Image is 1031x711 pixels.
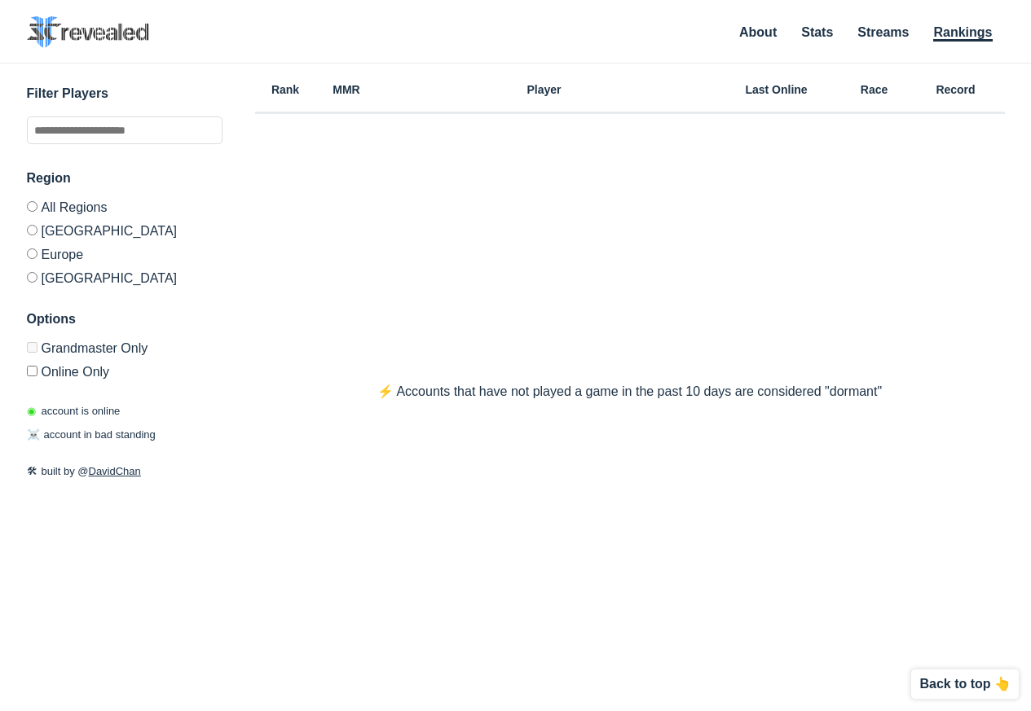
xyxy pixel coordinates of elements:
[27,201,223,218] label: All Regions
[842,84,907,95] h6: Race
[739,25,777,39] a: About
[857,25,909,39] a: Streams
[801,25,833,39] a: Stats
[27,242,223,266] label: Europe
[27,201,37,212] input: All Regions
[27,169,223,188] h3: Region
[27,342,223,359] label: Only Show accounts currently in Grandmaster
[933,25,992,42] a: Rankings
[27,366,37,376] input: Online Only
[27,266,223,285] label: [GEOGRAPHIC_DATA]
[89,465,141,477] a: DavidChan
[27,359,223,379] label: Only show accounts currently laddering
[919,678,1011,691] p: Back to top 👆
[27,342,37,353] input: Grandmaster Only
[345,382,914,402] p: ⚡️ Accounts that have not played a game in the past 10 days are considered "dormant"
[27,405,36,417] span: ◉
[27,225,37,235] input: [GEOGRAPHIC_DATA]
[255,84,316,95] h6: Rank
[27,248,37,259] input: Europe
[27,428,40,441] span: ☠️
[27,463,223,480] p: built by @
[377,84,712,95] h6: Player
[27,84,223,103] h3: Filter Players
[27,403,121,419] p: account is online
[27,272,37,283] input: [GEOGRAPHIC_DATA]
[316,84,377,95] h6: MMR
[27,16,149,48] img: SC2 Revealed
[27,218,223,242] label: [GEOGRAPHIC_DATA]
[27,465,37,477] span: 🛠
[27,427,156,443] p: account in bad standing
[27,309,223,329] h3: Options
[907,84,1005,95] h6: Record
[712,84,842,95] h6: Last Online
